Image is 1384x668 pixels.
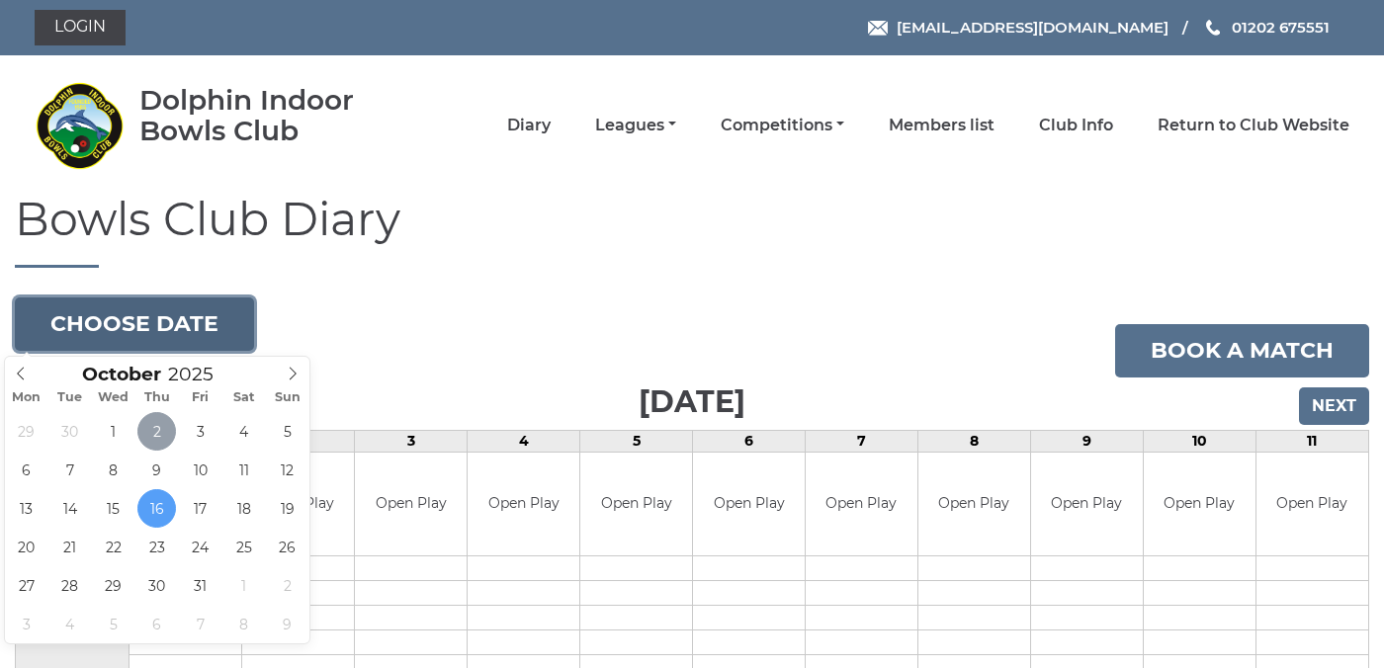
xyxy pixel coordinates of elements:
[50,451,89,489] span: October 7, 2025
[868,16,1168,39] a: Email [EMAIL_ADDRESS][DOMAIN_NAME]
[139,85,411,146] div: Dolphin Indoor Bowls Club
[595,115,676,136] a: Leagues
[268,528,306,566] span: October 26, 2025
[94,412,132,451] span: October 1, 2025
[224,528,263,566] span: October 25, 2025
[266,391,309,404] span: Sun
[137,451,176,489] span: October 9, 2025
[181,489,219,528] span: October 17, 2025
[268,605,306,643] span: November 9, 2025
[50,528,89,566] span: October 21, 2025
[181,528,219,566] span: October 24, 2025
[918,453,1030,556] td: Open Play
[181,451,219,489] span: October 10, 2025
[268,489,306,528] span: October 19, 2025
[721,115,844,136] a: Competitions
[15,195,1369,268] h1: Bowls Club Diary
[94,489,132,528] span: October 15, 2025
[35,81,124,170] img: Dolphin Indoor Bowls Club
[7,451,45,489] span: October 6, 2025
[224,489,263,528] span: October 18, 2025
[181,566,219,605] span: October 31, 2025
[82,366,161,384] span: Scroll to increment
[1115,324,1369,377] a: Book a match
[1031,453,1143,556] td: Open Play
[1143,430,1255,452] td: 10
[135,391,179,404] span: Thu
[693,453,805,556] td: Open Play
[1206,20,1220,36] img: Phone us
[94,451,132,489] span: October 8, 2025
[268,566,306,605] span: November 2, 2025
[7,489,45,528] span: October 13, 2025
[1255,430,1368,452] td: 11
[507,115,551,136] a: Diary
[137,412,176,451] span: October 2, 2025
[7,566,45,605] span: October 27, 2025
[137,605,176,643] span: November 6, 2025
[897,18,1168,37] span: [EMAIL_ADDRESS][DOMAIN_NAME]
[179,391,222,404] span: Fri
[94,605,132,643] span: November 5, 2025
[50,412,89,451] span: September 30, 2025
[806,430,918,452] td: 7
[7,605,45,643] span: November 3, 2025
[181,605,219,643] span: November 7, 2025
[1299,387,1369,425] input: Next
[50,489,89,528] span: October 14, 2025
[355,453,467,556] td: Open Play
[1203,16,1330,39] a: Phone us 01202 675551
[268,412,306,451] span: October 5, 2025
[5,391,48,404] span: Mon
[806,453,917,556] td: Open Play
[181,412,219,451] span: October 3, 2025
[693,430,806,452] td: 6
[889,115,995,136] a: Members list
[15,297,254,351] button: Choose date
[1030,430,1143,452] td: 9
[224,605,263,643] span: November 8, 2025
[7,412,45,451] span: September 29, 2025
[50,605,89,643] span: November 4, 2025
[92,391,135,404] span: Wed
[268,451,306,489] span: October 12, 2025
[468,430,580,452] td: 4
[35,10,126,45] a: Login
[222,391,266,404] span: Sat
[468,453,579,556] td: Open Play
[48,391,92,404] span: Tue
[137,566,176,605] span: October 30, 2025
[94,566,132,605] span: October 29, 2025
[580,430,693,452] td: 5
[1232,18,1330,37] span: 01202 675551
[50,566,89,605] span: October 28, 2025
[137,489,176,528] span: October 16, 2025
[224,451,263,489] span: October 11, 2025
[1158,115,1349,136] a: Return to Club Website
[868,21,888,36] img: Email
[7,528,45,566] span: October 20, 2025
[224,566,263,605] span: November 1, 2025
[224,412,263,451] span: October 4, 2025
[161,363,238,385] input: Scroll to increment
[1039,115,1113,136] a: Club Info
[94,528,132,566] span: October 22, 2025
[580,453,692,556] td: Open Play
[917,430,1030,452] td: 8
[1144,453,1255,556] td: Open Play
[1256,453,1368,556] td: Open Play
[137,528,176,566] span: October 23, 2025
[355,430,468,452] td: 3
